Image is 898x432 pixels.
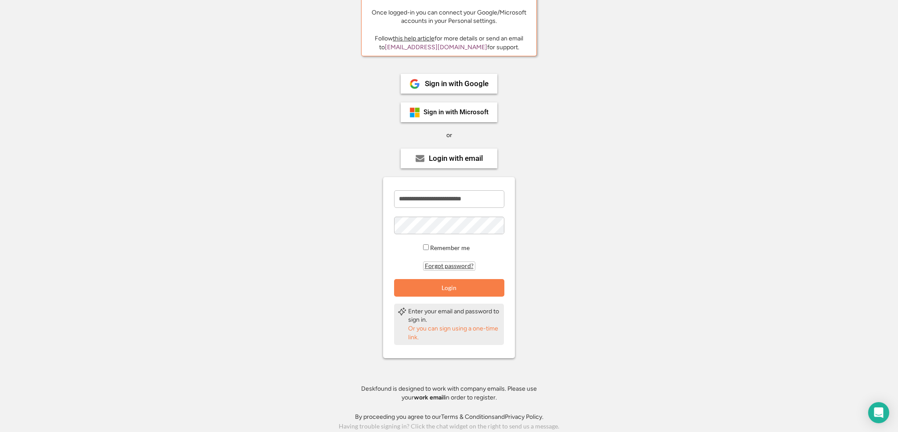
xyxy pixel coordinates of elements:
a: Privacy Policy. [505,413,543,421]
button: Forgot password? [424,262,475,270]
img: ms-symbollockup_mssymbol_19.png [409,107,420,118]
div: Enter your email and password to sign in. [408,307,500,324]
div: Login with email [429,155,483,162]
a: [EMAIL_ADDRESS][DOMAIN_NAME] [385,44,487,51]
div: Deskfound is designed to work with company emails. Please use your in order to register. [350,385,548,402]
div: By proceeding you agree to our and [355,413,543,421]
div: or [446,131,452,140]
button: Login [394,279,504,297]
div: Open Intercom Messenger [868,402,889,423]
label: Remember me [430,244,470,251]
div: Sign in with Microsoft [424,109,489,116]
a: Terms & Conditions [441,413,495,421]
div: Or you can sign using a one-time link. [408,324,500,341]
a: this help article [393,35,435,42]
strong: work email [414,394,445,401]
div: Follow for more details or send an email to for support. [368,34,530,51]
img: 1024px-Google__G__Logo.svg.png [409,79,420,89]
div: Sign in with Google [425,80,489,87]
